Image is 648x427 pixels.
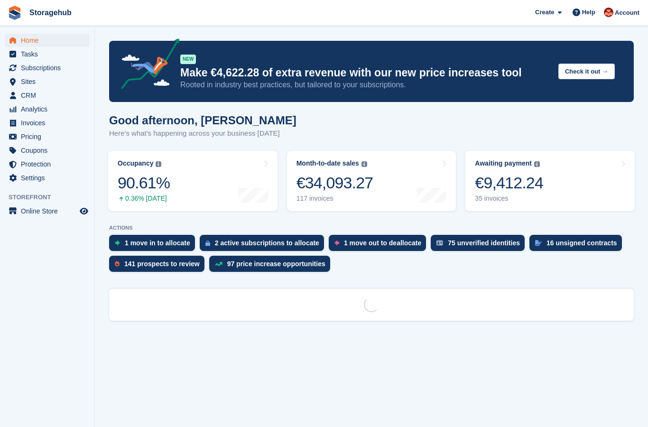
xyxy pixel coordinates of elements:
h1: Good afternoon, [PERSON_NAME] [109,114,296,127]
span: Coupons [21,144,78,157]
a: menu [5,47,90,61]
span: Help [582,8,595,17]
a: 97 price increase opportunities [209,256,335,277]
img: price_increase_opportunities-93ffe204e8149a01c8c9dc8f82e8f89637d9d84a8eef4429ea346261dce0b2c0.svg [215,262,222,266]
img: icon-info-grey-7440780725fd019a000dd9b08b2336e03edf1995a4989e88bcd33f0948082b44.svg [361,161,367,167]
p: ACTIONS [109,225,634,231]
img: move_ins_to_allocate_icon-fdf77a2bb77ea45bf5b3d319d69a93e2d87916cf1d5bf7949dd705db3b84f3ca.svg [115,240,120,246]
img: stora-icon-8386f47178a22dfd0bd8f6a31ec36ba5ce8667c1dd55bd0f319d3a0aa187defe.svg [8,6,22,20]
div: 0.36% [DATE] [118,195,170,203]
span: Tasks [21,47,78,61]
div: 97 price increase opportunities [227,260,325,268]
span: CRM [21,89,78,102]
a: menu [5,61,90,74]
p: Here's what's happening across your business [DATE] [109,128,296,139]
span: Home [21,34,78,47]
img: icon-info-grey-7440780725fd019a000dd9b08b2336e03edf1995a4989e88bcd33f0948082b44.svg [534,161,540,167]
span: Online Store [21,204,78,218]
a: menu [5,116,90,130]
button: Check it out → [558,64,615,79]
a: Storagehub [26,5,75,20]
div: €9,412.24 [475,173,543,193]
div: Month-to-date sales [296,159,359,167]
span: Pricing [21,130,78,143]
img: prospect-51fa495bee0391a8d652442698ab0144808aea92771e9ea1ae160a38d050c398.svg [115,261,120,267]
span: Subscriptions [21,61,78,74]
span: Sites [21,75,78,88]
img: contract_signature_icon-13c848040528278c33f63329250d36e43548de30e8caae1d1a13099fd9432cc5.svg [535,240,542,246]
span: Settings [21,171,78,185]
a: menu [5,204,90,218]
div: 35 invoices [475,195,543,203]
a: Preview store [78,205,90,217]
a: 1 move out to deallocate [329,235,431,256]
a: menu [5,75,90,88]
p: Rooted in industry best practices, but tailored to your subscriptions. [180,80,551,90]
img: verify_identity-adf6edd0f0f0b5bbfe63781bf79b02c33cf7c696d77639b501bdc392416b5a36.svg [436,240,443,246]
a: menu [5,158,90,171]
span: Create [535,8,554,17]
div: 16 unsigned contracts [546,239,617,247]
div: 1 move out to deallocate [344,239,421,247]
p: Make €4,622.28 of extra revenue with our new price increases tool [180,66,551,80]
a: menu [5,130,90,143]
img: active_subscription_to_allocate_icon-d502201f5373d7db506a760aba3b589e785aa758c864c3986d89f69b8ff3... [205,240,210,246]
a: menu [5,89,90,102]
div: 2 active subscriptions to allocate [215,239,319,247]
a: 2 active subscriptions to allocate [200,235,329,256]
a: Occupancy 90.61% 0.36% [DATE] [108,151,278,211]
span: Analytics [21,102,78,116]
a: Month-to-date sales €34,093.27 117 invoices [287,151,456,211]
a: 16 unsigned contracts [529,235,627,256]
div: Occupancy [118,159,153,167]
div: 141 prospects to review [124,260,200,268]
span: Account [615,8,639,18]
div: 117 invoices [296,195,373,203]
div: Awaiting payment [475,159,532,167]
div: 75 unverified identities [448,239,520,247]
a: Awaiting payment €9,412.24 35 invoices [465,151,635,211]
a: menu [5,144,90,157]
a: menu [5,102,90,116]
img: icon-info-grey-7440780725fd019a000dd9b08b2336e03edf1995a4989e88bcd33f0948082b44.svg [156,161,161,167]
img: price-adjustments-announcement-icon-8257ccfd72463d97f412b2fc003d46551f7dbcb40ab6d574587a9cd5c0d94... [113,38,180,93]
a: 141 prospects to review [109,256,209,277]
a: menu [5,34,90,47]
span: Protection [21,158,78,171]
a: menu [5,171,90,185]
a: 1 move in to allocate [109,235,200,256]
span: Storefront [9,193,94,202]
div: NEW [180,55,196,64]
span: Invoices [21,116,78,130]
img: move_outs_to_deallocate_icon-f764333ba52eb49d3ac5e1228854f67142a1ed5810a6f6cc68b1a99e826820c5.svg [334,240,339,246]
div: 1 move in to allocate [125,239,190,247]
a: 75 unverified identities [431,235,529,256]
div: 90.61% [118,173,170,193]
img: Nick [604,8,613,17]
div: €34,093.27 [296,173,373,193]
